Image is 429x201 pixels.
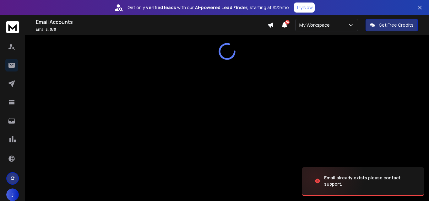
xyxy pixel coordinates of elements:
[6,188,19,201] button: J
[50,27,56,32] span: 0 / 0
[128,4,289,11] p: Get only with our starting at $22/mo
[36,27,268,32] p: Emails :
[324,175,416,187] div: Email already exists please contact support.
[146,4,176,11] strong: verified leads
[285,20,290,24] span: 50
[366,19,418,31] button: Get Free Credits
[195,4,248,11] strong: AI-powered Lead Finder,
[379,22,414,28] p: Get Free Credits
[6,21,19,33] img: logo
[299,22,332,28] p: My Workspace
[36,18,268,26] h1: Email Accounts
[294,3,315,13] button: Try Now
[296,4,313,11] p: Try Now
[302,164,365,198] img: image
